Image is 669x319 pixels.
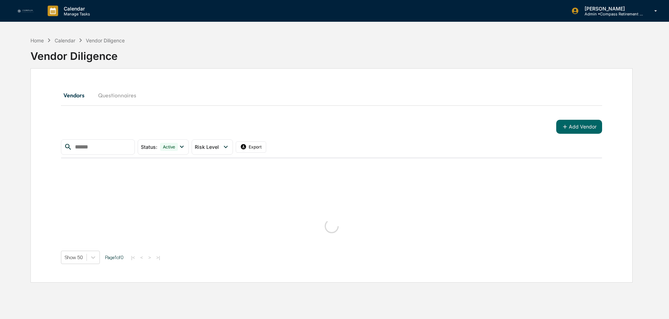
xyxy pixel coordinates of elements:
button: Vendors [61,87,92,104]
button: Export [236,141,267,153]
button: > [146,255,153,261]
div: secondary tabs example [61,87,602,104]
div: Vendor Diligence [30,44,633,62]
button: |< [129,255,137,261]
button: >| [154,255,162,261]
div: Calendar [55,37,75,43]
button: < [138,255,145,261]
div: Vendor Diligence [86,37,125,43]
button: Questionnaires [92,87,142,104]
div: Active [160,143,178,151]
span: Status : [141,144,157,150]
span: Risk Level [195,144,219,150]
p: Manage Tasks [58,12,94,16]
div: Home [30,37,44,43]
p: [PERSON_NAME] [579,6,644,12]
p: Admin • Compass Retirement Solutions [579,12,644,16]
button: Add Vendor [556,120,602,134]
p: Calendar [58,6,94,12]
img: logo [17,9,34,13]
span: Page 1 of 0 [105,255,124,260]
